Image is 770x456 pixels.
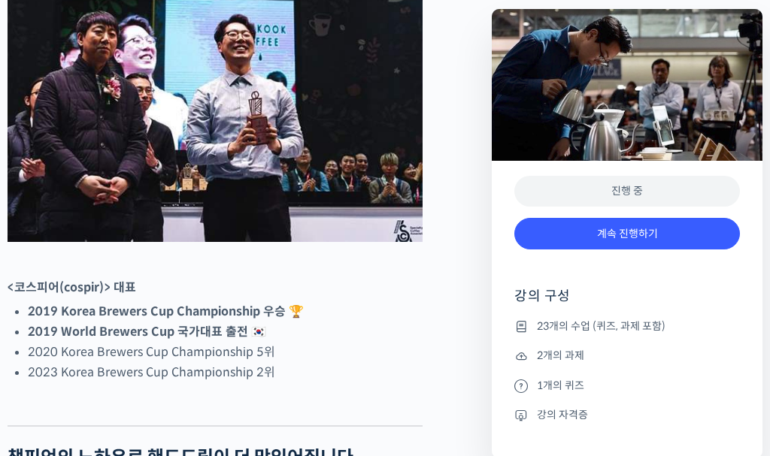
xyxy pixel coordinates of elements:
strong: 2019 World Brewers Cup 국가대표 출전 🇰🇷 [28,324,266,340]
a: 홈 [5,331,99,369]
strong: 2019 Korea Brewers Cup Championship 우승 🏆 [28,303,304,319]
span: 설정 [232,354,250,366]
a: 설정 [194,331,289,369]
li: 1개의 퀴즈 [514,376,740,394]
strong: <코스피어(cospir)> 대표 [8,279,136,295]
li: 23개의 수업 (퀴즈, 과제 포함) [514,317,740,335]
a: 대화 [99,331,194,369]
span: 홈 [47,354,56,366]
div: 진행 중 [514,176,740,207]
h4: 강의 구성 [514,287,740,317]
a: 계속 진행하기 [514,218,740,250]
span: 대화 [138,355,156,367]
li: 2023 Korea Brewers Cup Championship 2위 [28,362,423,382]
li: 강의 자격증 [514,406,740,424]
li: 2020 Korea Brewers Cup Championship 5위 [28,342,423,362]
li: 2개의 과제 [514,347,740,365]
